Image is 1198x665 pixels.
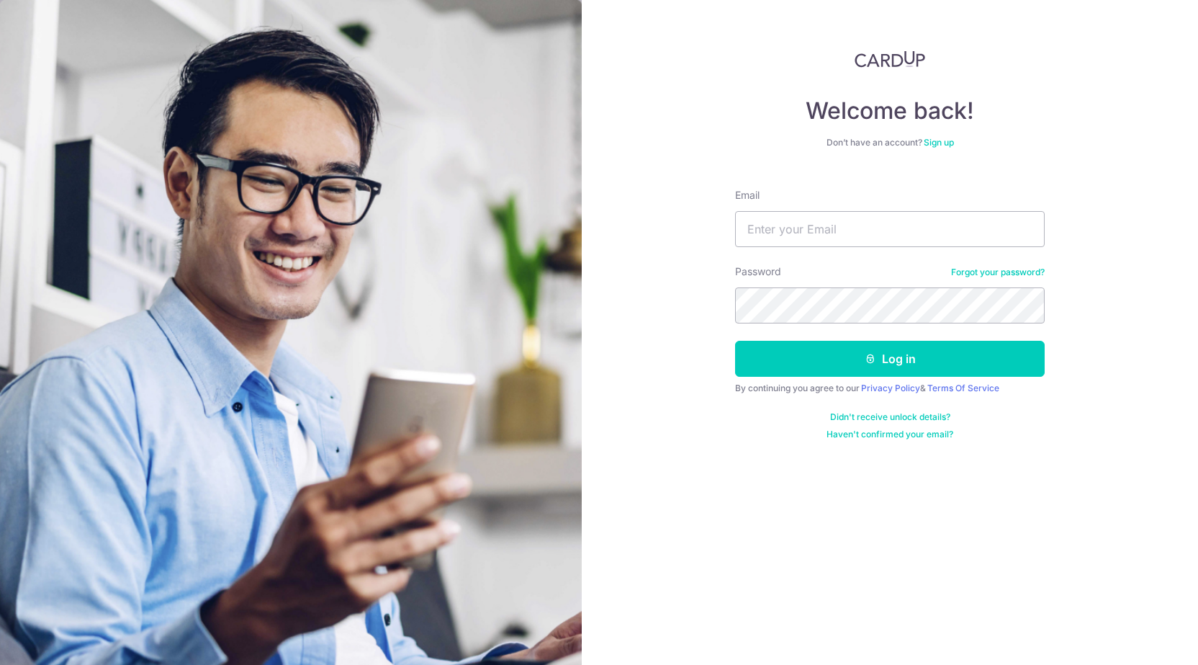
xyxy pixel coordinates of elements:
a: Forgot your password? [951,267,1045,278]
label: Password [735,264,781,279]
a: Privacy Policy [861,383,920,393]
button: Log in [735,341,1045,377]
a: Haven't confirmed your email? [827,429,953,440]
div: Don’t have an account? [735,137,1045,148]
a: Didn't receive unlock details? [830,411,950,423]
img: CardUp Logo [855,50,925,68]
div: By continuing you agree to our & [735,383,1045,394]
a: Terms Of Service [927,383,999,393]
h4: Welcome back! [735,97,1045,125]
label: Email [735,188,760,202]
input: Enter your Email [735,211,1045,247]
a: Sign up [924,137,954,148]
